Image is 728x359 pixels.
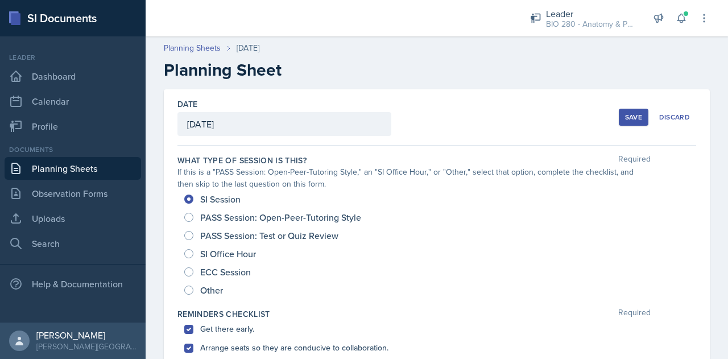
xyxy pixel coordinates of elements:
span: Required [618,308,651,320]
a: Dashboard [5,65,141,88]
a: Uploads [5,207,141,230]
div: [DATE] [237,42,259,54]
label: Reminders Checklist [177,308,270,320]
label: Date [177,98,197,110]
div: Discard [659,113,690,122]
a: Planning Sheets [5,157,141,180]
a: Search [5,232,141,255]
div: Documents [5,145,141,155]
span: SI Session [200,193,241,205]
label: Get there early. [200,323,254,335]
div: Leader [5,52,141,63]
a: Calendar [5,90,141,113]
div: BIO 280 - Anatomy & Physiology I / Fall 2025 [546,18,637,30]
div: [PERSON_NAME] [36,329,136,341]
label: What type of session is this? [177,155,307,166]
span: PASS Session: Open-Peer-Tutoring Style [200,212,361,223]
span: SI Office Hour [200,248,256,259]
label: Arrange seats so they are conducive to collaboration. [200,342,388,354]
button: Save [619,109,648,126]
div: If this is a "PASS Session: Open-Peer-Tutoring Style," an "SI Office Hour," or "Other," select th... [177,166,651,190]
a: Planning Sheets [164,42,221,54]
span: ECC Session [200,266,251,278]
span: Required [618,155,651,166]
a: Observation Forms [5,182,141,205]
div: Help & Documentation [5,273,141,295]
a: Profile [5,115,141,138]
span: PASS Session: Test or Quiz Review [200,230,338,241]
h2: Planning Sheet [164,60,710,80]
button: Discard [653,109,696,126]
div: Leader [546,7,637,20]
span: Other [200,284,223,296]
div: [PERSON_NAME][GEOGRAPHIC_DATA] [36,341,136,352]
div: Save [625,113,642,122]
